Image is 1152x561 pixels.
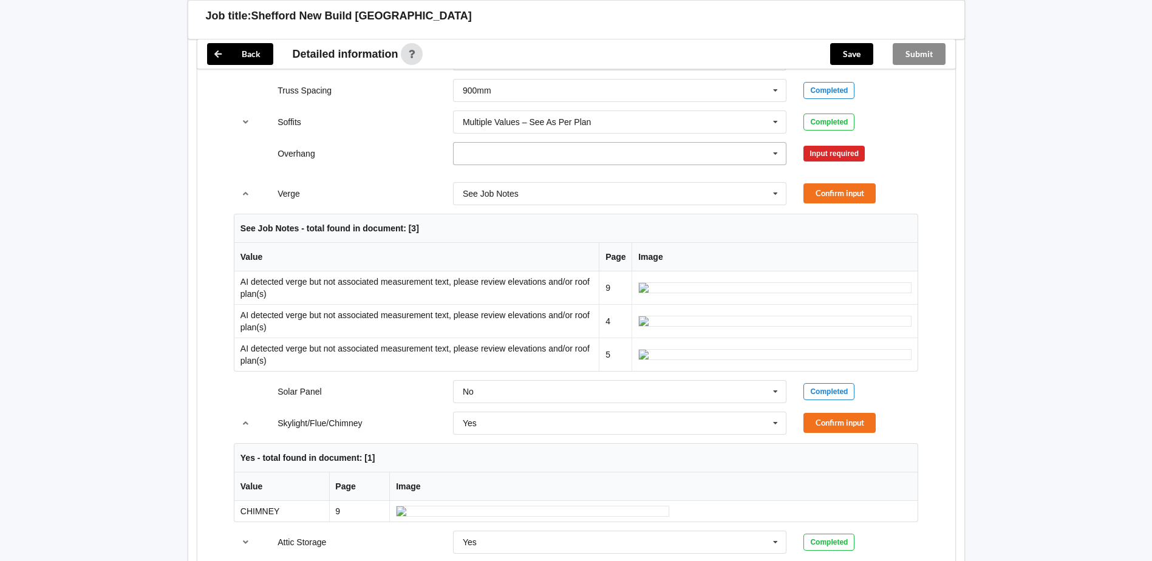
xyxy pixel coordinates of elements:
[234,243,599,271] th: Value
[599,304,632,338] td: 4
[803,534,854,551] div: Completed
[463,419,477,427] div: Yes
[329,472,390,501] th: Page
[463,118,591,126] div: Multiple Values – See As Per Plan
[632,243,918,271] th: Image
[234,304,599,338] td: AI detected verge but not associated measurement text, please review elevations and/or roof plan(s)
[463,189,519,198] div: See Job Notes
[251,9,472,23] h3: Shefford New Build [GEOGRAPHIC_DATA]
[803,82,854,99] div: Completed
[234,412,257,434] button: reference-toggle
[638,316,912,327] img: ai_input-page4-Verge-c1.jpeg
[396,506,669,517] img: ai_input-page9-SkyLight-0-0.jpeg
[329,501,390,522] td: 9
[599,271,632,304] td: 9
[463,538,477,546] div: Yes
[803,413,876,433] button: Confirm input
[463,387,474,396] div: No
[803,183,876,203] button: Confirm input
[278,149,315,158] label: Overhang
[599,338,632,371] td: 5
[278,387,321,396] label: Solar Panel
[803,146,865,161] div: Input required
[278,418,362,428] label: Skylight/Flue/Chimney
[389,472,918,501] th: Image
[803,114,854,131] div: Completed
[234,111,257,133] button: reference-toggle
[293,49,398,59] span: Detailed information
[278,537,326,547] label: Attic Storage
[234,501,329,522] td: CHIMNEY
[278,117,301,127] label: Soffits
[803,383,854,400] div: Completed
[234,214,918,243] th: See Job Notes - total found in document: [3]
[234,271,599,304] td: AI detected verge but not associated measurement text, please review elevations and/or roof plan(s)
[278,86,332,95] label: Truss Spacing
[234,338,599,371] td: AI detected verge but not associated measurement text, please review elevations and/or roof plan(s)
[463,86,491,95] div: 900mm
[234,183,257,205] button: reference-toggle
[638,349,912,360] img: ai_input-page5-Verge-c2.jpeg
[830,43,873,65] button: Save
[234,531,257,553] button: reference-toggle
[207,43,273,65] button: Back
[234,444,918,472] th: Yes - total found in document: [1]
[278,189,300,199] label: Verge
[638,282,912,293] img: ai_input-page9-Verge-c0.jpeg
[599,243,632,271] th: Page
[206,9,251,23] h3: Job title:
[234,472,329,501] th: Value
